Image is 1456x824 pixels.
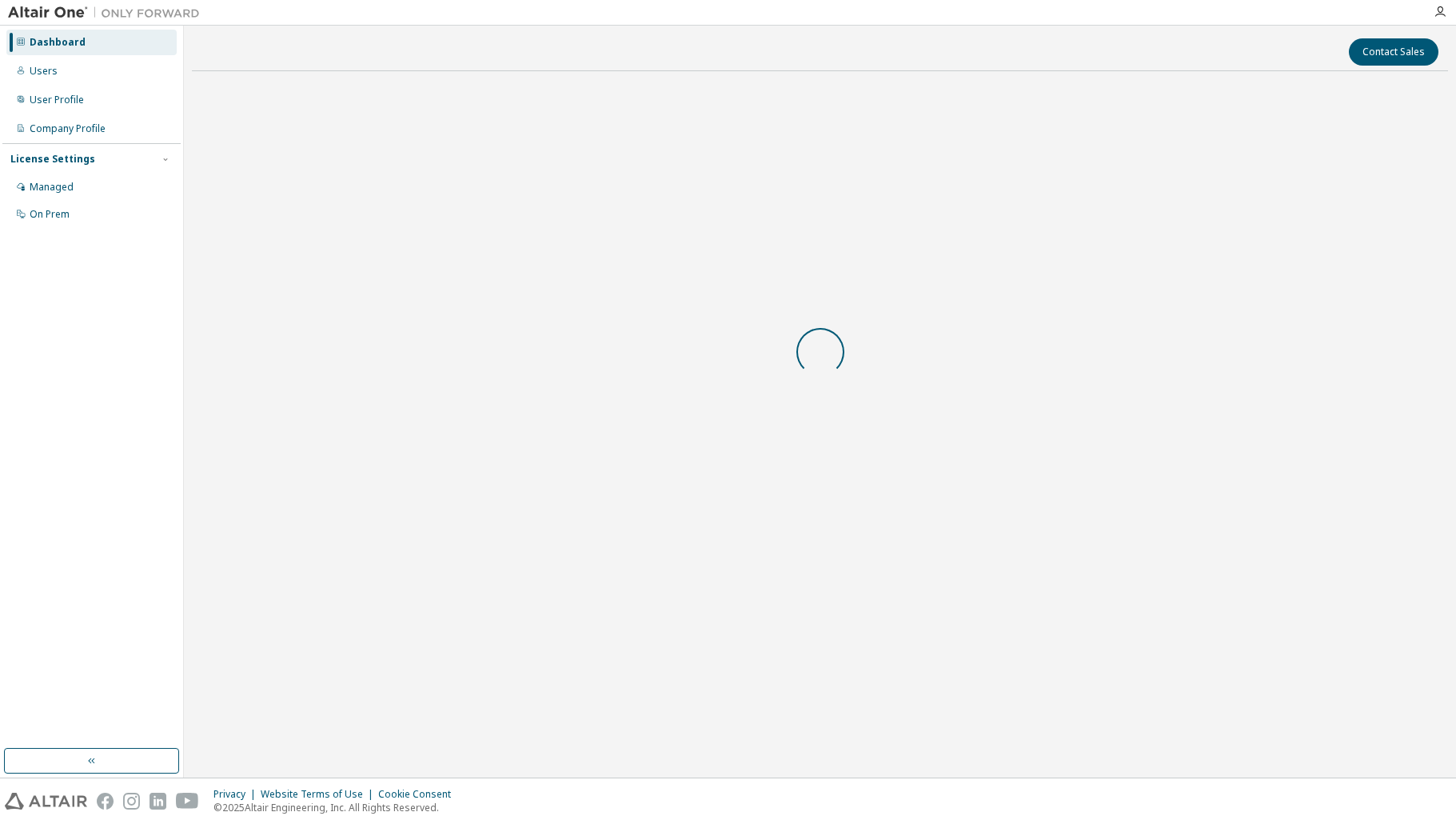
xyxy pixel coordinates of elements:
[30,208,70,221] div: On Prem
[30,36,86,49] div: Dashboard
[30,65,58,78] div: Users
[213,801,461,814] p: © 2025 Altair Engineering, Inc. All Rights Reserved.
[261,788,378,801] div: Website Terms of Use
[5,793,87,810] img: altair_logo.svg
[150,793,166,810] img: linkedin.svg
[10,153,95,166] div: License Settings
[30,94,84,106] div: User Profile
[176,793,199,810] img: youtube.svg
[213,788,261,801] div: Privacy
[8,5,208,21] img: Altair One
[378,788,461,801] div: Cookie Consent
[30,122,106,135] div: Company Profile
[97,793,114,810] img: facebook.svg
[1349,38,1438,66] button: Contact Sales
[30,181,74,194] div: Managed
[123,793,140,810] img: instagram.svg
